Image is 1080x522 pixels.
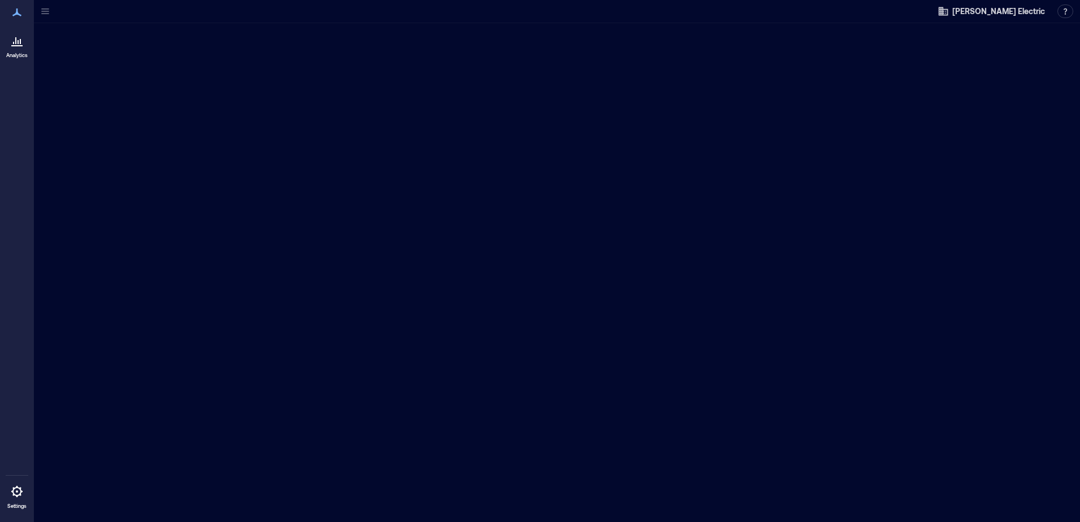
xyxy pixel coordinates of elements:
[934,2,1048,20] button: [PERSON_NAME] Electric
[7,503,27,510] p: Settings
[3,27,31,62] a: Analytics
[3,478,31,513] a: Settings
[952,6,1045,17] span: [PERSON_NAME] Electric
[6,52,28,59] p: Analytics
